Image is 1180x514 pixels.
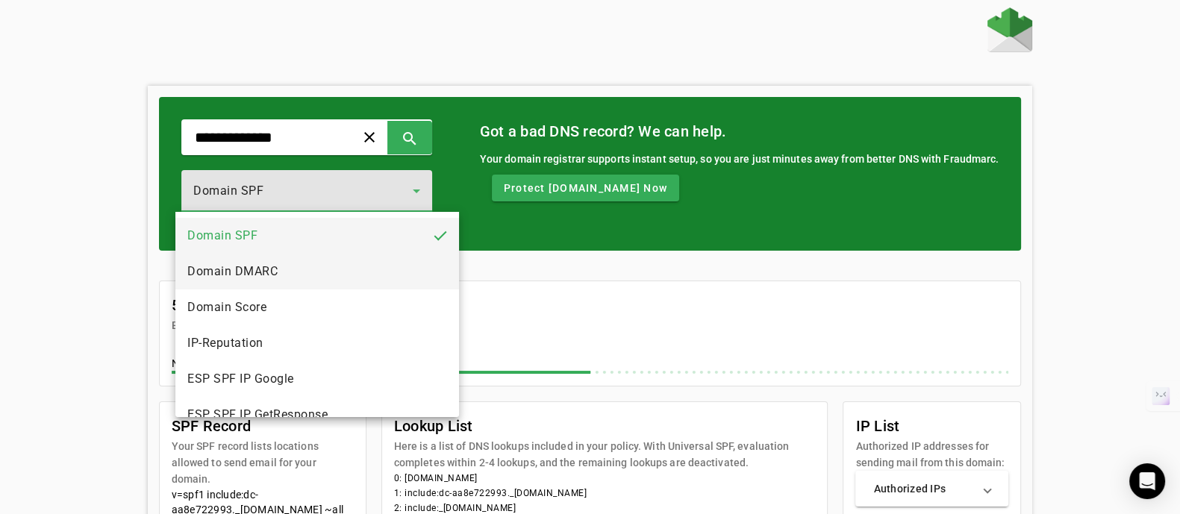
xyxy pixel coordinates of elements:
[187,406,328,424] span: ESP SPF IP GetResponse
[187,263,278,280] span: Domain DMARC
[187,227,257,245] span: Domain SPF
[187,298,266,316] span: Domain Score
[187,334,263,352] span: IP-Reputation
[1129,463,1165,499] div: Open Intercom Messenger
[187,370,294,388] span: ESP SPF IP Google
